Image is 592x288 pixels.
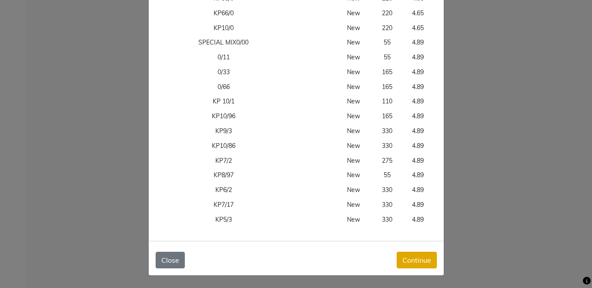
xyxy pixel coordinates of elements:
td: New [339,109,368,124]
td: 4.65 [406,6,430,21]
td: New [339,124,368,139]
td: 4.89 [406,212,430,227]
td: KP66/0 [108,6,339,21]
td: 55 [368,35,406,50]
td: 4.89 [406,94,430,109]
td: 4.89 [406,138,430,153]
td: New [339,153,368,168]
td: 55 [368,50,406,65]
td: 4.89 [406,65,430,79]
td: New [339,50,368,65]
td: KP10/0 [108,21,339,35]
td: 165 [368,109,406,124]
td: 0/66 [108,79,339,94]
td: 330 [368,124,406,139]
td: KP5/3 [108,212,339,227]
td: 330 [368,183,406,198]
td: KP6/2 [108,183,339,198]
td: 165 [368,79,406,94]
td: KP7/2 [108,153,339,168]
td: New [339,183,368,198]
td: 4.89 [406,35,430,50]
td: KP10/96 [108,109,339,124]
td: 4.89 [406,153,430,168]
td: 4.89 [406,50,430,65]
td: KP10/86 [108,138,339,153]
td: New [339,212,368,227]
td: 4.65 [406,21,430,35]
td: New [339,79,368,94]
td: New [339,6,368,21]
td: KP7/17 [108,198,339,213]
td: 4.89 [406,124,430,139]
button: Close [156,252,185,268]
td: New [339,35,368,50]
td: New [339,198,368,213]
td: 4.89 [406,183,430,198]
td: SPECIAL MIX0/00 [108,35,339,50]
td: 110 [368,94,406,109]
td: 275 [368,153,406,168]
td: 55 [368,168,406,183]
td: New [339,65,368,79]
td: 330 [368,138,406,153]
td: 220 [368,21,406,35]
td: 4.89 [406,198,430,213]
td: 4.89 [406,79,430,94]
td: KP 10/1 [108,94,339,109]
td: 0/11 [108,50,339,65]
td: KP8/97 [108,168,339,183]
td: New [339,21,368,35]
td: 4.89 [406,168,430,183]
td: KP9/3 [108,124,339,139]
td: 330 [368,198,406,213]
td: New [339,94,368,109]
td: 0/33 [108,65,339,79]
td: 4.89 [406,109,430,124]
button: Continue [397,252,437,268]
td: 330 [368,212,406,227]
td: New [339,168,368,183]
td: 165 [368,65,406,79]
td: New [339,138,368,153]
td: 220 [368,6,406,21]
